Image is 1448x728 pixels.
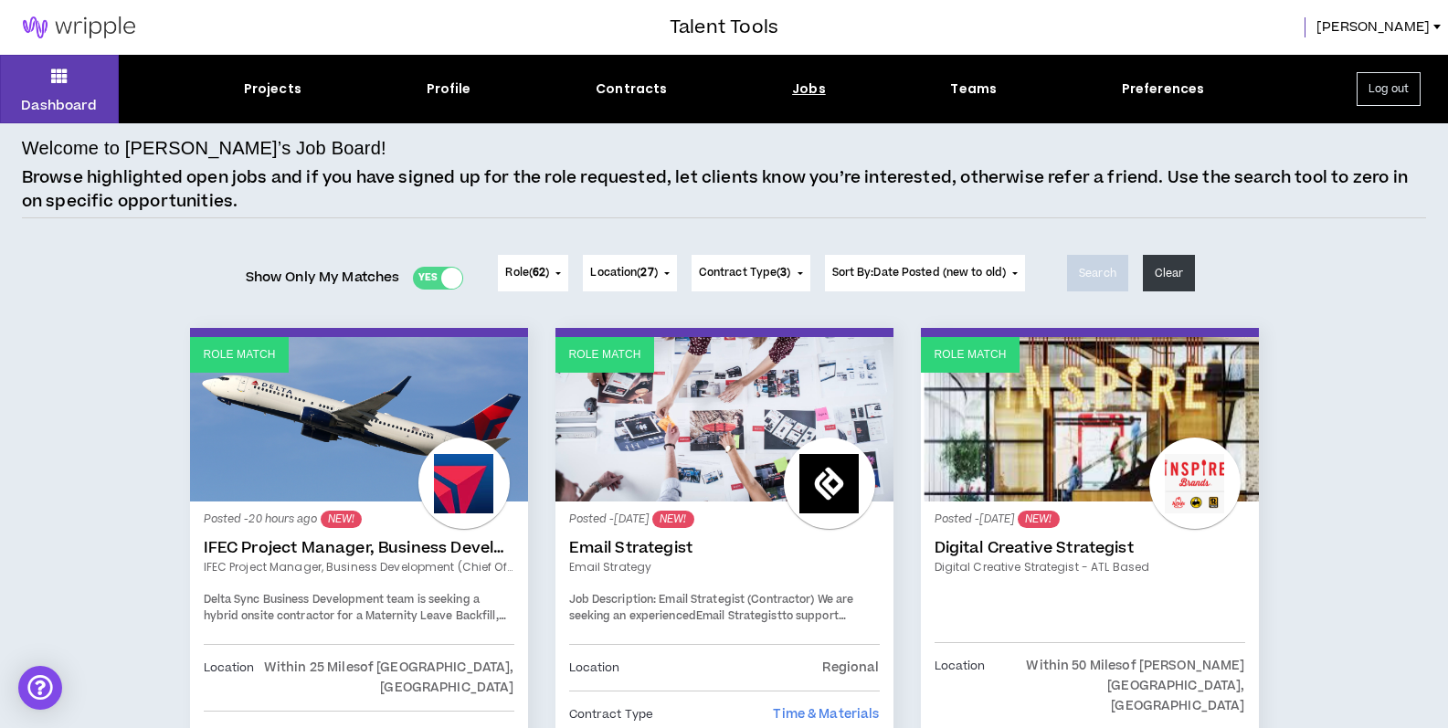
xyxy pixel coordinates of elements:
div: Preferences [1122,79,1205,99]
a: Email Strategy [569,559,880,575]
button: Role(62) [498,255,568,291]
p: Posted - 20 hours ago [204,511,514,528]
div: Open Intercom Messenger [18,666,62,710]
div: Contracts [596,79,667,99]
sup: NEW! [652,511,693,528]
p: Role Match [935,346,1007,364]
button: Search [1067,255,1128,291]
p: Dashboard [21,96,97,115]
p: Within 50 Miles of [PERSON_NAME][GEOGRAPHIC_DATA], [GEOGRAPHIC_DATA] [985,656,1244,716]
sup: NEW! [321,511,362,528]
h4: Welcome to [PERSON_NAME]’s Job Board! [22,134,386,162]
span: Location ( ) [590,265,657,281]
div: Teams [950,79,997,99]
span: Delta Sync Business Development team is seeking a hybrid onsite contractor for a Maternity Leave ... [204,592,506,656]
strong: Job Description: Email Strategist (Contractor) [569,592,815,607]
div: Projects [244,79,301,99]
a: IFEC Project Manager, Business Development (Chief of Staff) [204,539,514,557]
span: Role ( ) [505,265,549,281]
p: Within 25 Miles of [GEOGRAPHIC_DATA], [GEOGRAPHIC_DATA] [254,658,513,698]
span: We are seeking an experienced [569,592,854,624]
h3: Talent Tools [670,14,778,41]
span: 27 [640,265,653,280]
span: Contract Type ( ) [699,265,791,281]
span: [PERSON_NAME] [1316,17,1430,37]
span: 62 [533,265,545,280]
p: Posted - [DATE] [935,511,1245,528]
p: Location [569,658,620,678]
p: Location [204,658,255,698]
button: Log out [1357,72,1421,106]
span: Sort By: Date Posted (new to old) [832,265,1007,280]
button: Contract Type(3) [692,255,810,291]
p: Role Match [569,346,641,364]
a: Role Match [190,337,528,501]
a: Digital Creative Strategist [935,539,1245,557]
a: Role Match [921,337,1259,501]
p: Browse highlighted open jobs and if you have signed up for the role requested, let clients know y... [22,166,1426,213]
button: Location(27) [583,255,676,291]
a: IFEC Project Manager, Business Development (Chief of Staff) [204,559,514,575]
p: Contract Type [569,704,654,724]
p: Role Match [204,346,276,364]
a: Email Strategist [569,539,880,557]
span: Show Only My Matches [246,264,400,291]
strong: Email Strategist [696,608,782,624]
a: Digital Creative Strategist - ATL Based [935,559,1245,575]
span: Time & Materials [773,705,879,723]
p: Regional [822,658,879,678]
sup: NEW! [1018,511,1059,528]
button: Clear [1143,255,1196,291]
button: Sort By:Date Posted (new to old) [825,255,1026,291]
p: Posted - [DATE] [569,511,880,528]
a: Role Match [555,337,893,501]
p: Location [935,656,986,716]
div: Profile [427,79,471,99]
span: 3 [780,265,787,280]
